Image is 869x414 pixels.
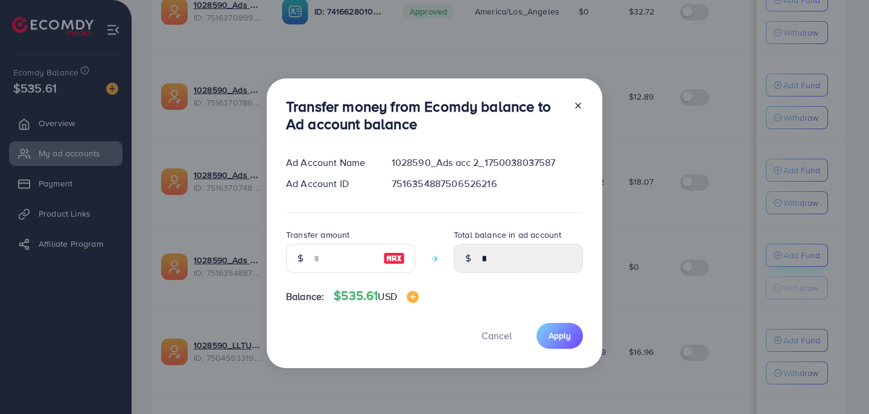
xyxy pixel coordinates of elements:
div: 7516354887506526216 [382,177,593,191]
span: Apply [549,330,571,342]
img: image [383,251,405,266]
label: Total balance in ad account [454,229,561,241]
button: Apply [536,323,583,349]
span: Balance: [286,290,324,304]
span: USD [378,290,396,303]
div: Ad Account Name [276,156,382,170]
h3: Transfer money from Ecomdy balance to Ad account balance [286,98,564,133]
img: image [407,291,419,303]
label: Transfer amount [286,229,349,241]
h4: $535.61 [334,288,419,304]
span: Cancel [482,329,512,342]
div: Ad Account ID [276,177,382,191]
button: Cancel [466,323,527,349]
div: 1028590_Ads acc 2_1750038037587 [382,156,593,170]
iframe: Chat [818,360,860,405]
